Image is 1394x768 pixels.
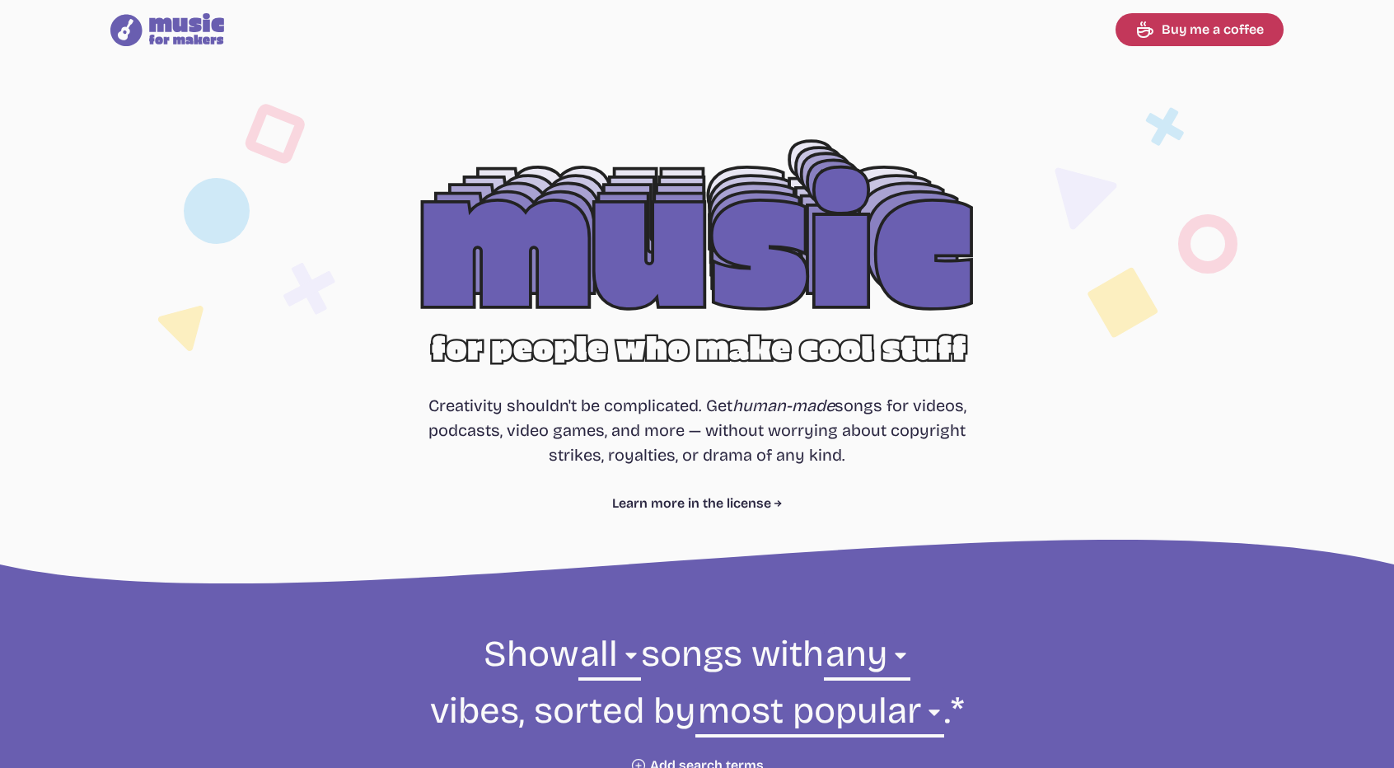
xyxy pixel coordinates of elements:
[428,393,966,467] p: Creativity shouldn't be complicated. Get songs for videos, podcasts, video games, and more — with...
[732,396,835,415] i: human-made
[695,687,943,744] select: sorting
[1116,13,1284,46] a: Buy me a coffee
[578,630,641,687] select: genre
[824,630,910,687] select: vibe
[612,494,783,513] a: Learn more in the license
